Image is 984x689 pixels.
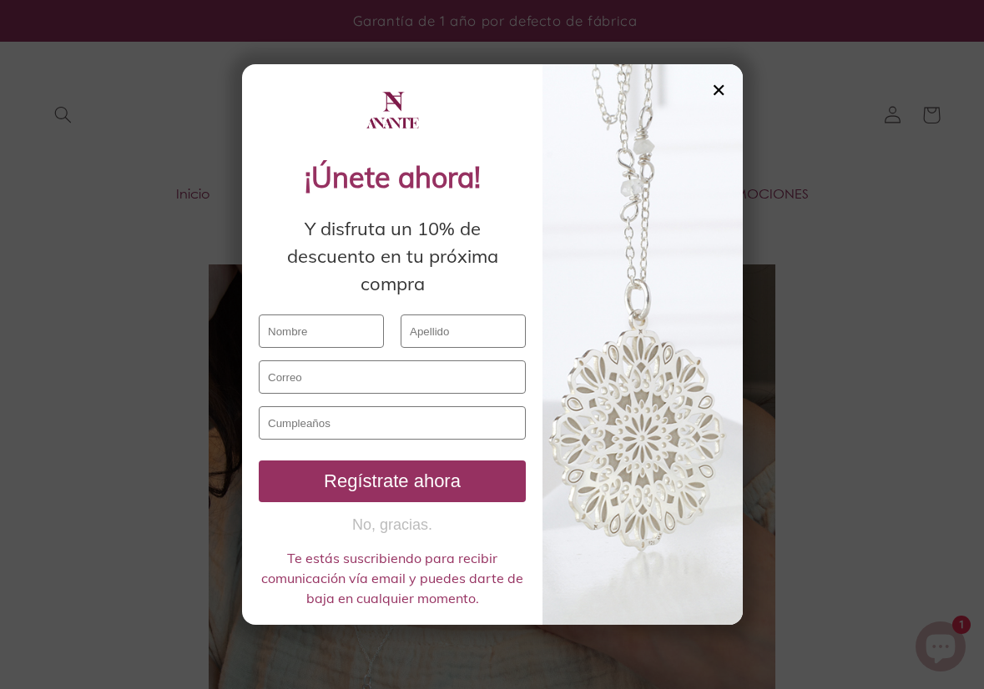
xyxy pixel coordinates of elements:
div: ✕ [711,81,726,99]
div: Y disfruta un 10% de descuento en tu próxima compra [259,215,526,298]
div: Te estás suscribiendo para recibir comunicación vía email y puedes darte de baja en cualquier mom... [259,548,526,608]
img: logo [363,81,421,139]
input: Nombre [259,314,384,348]
div: ¡Únete ahora! [259,156,526,199]
input: Apellido [401,314,526,348]
button: No, gracias. [259,515,526,536]
div: Regístrate ahora [265,470,519,492]
button: Regístrate ahora [259,460,526,502]
input: Cumpleaños [259,406,526,440]
input: Correo [259,360,526,394]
